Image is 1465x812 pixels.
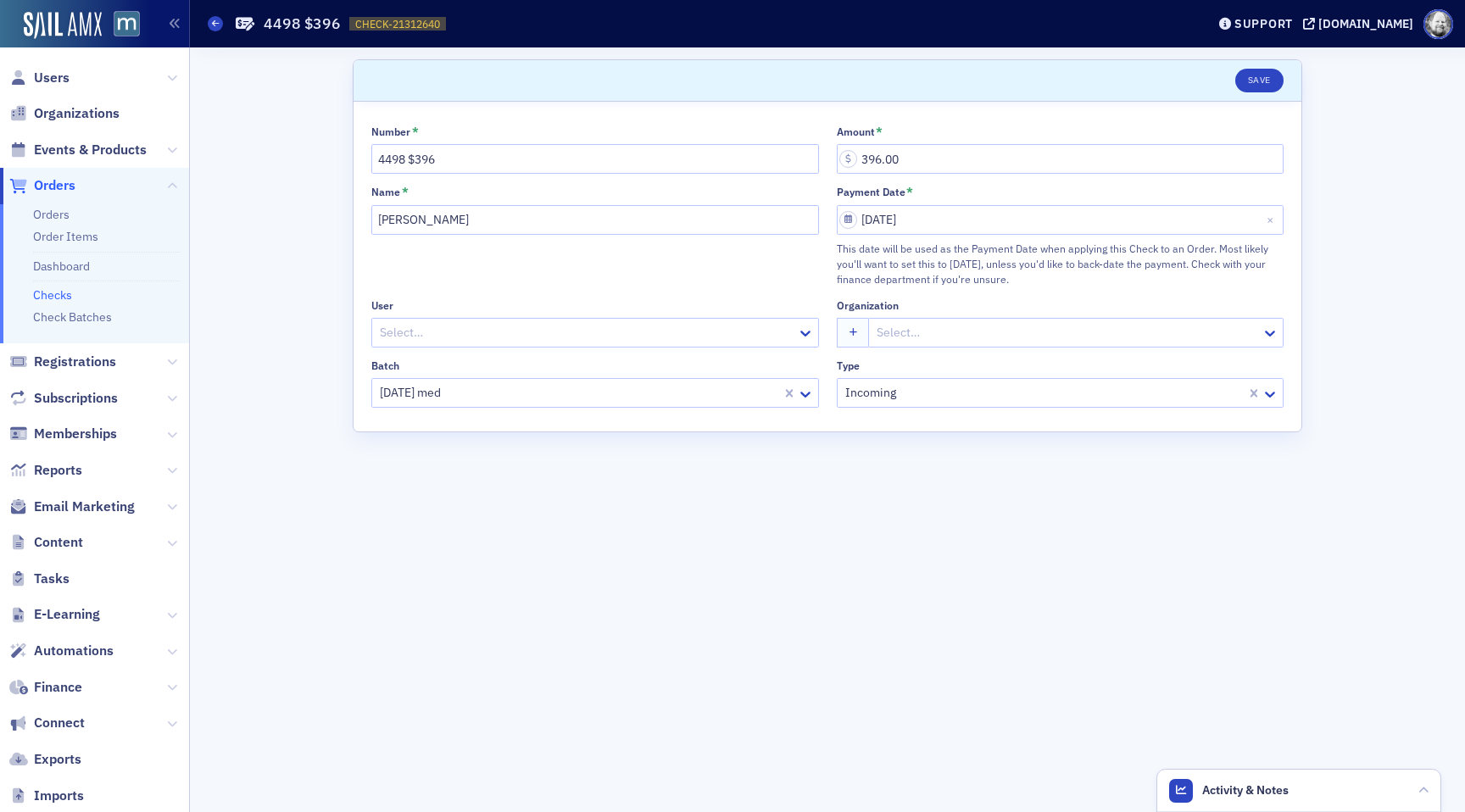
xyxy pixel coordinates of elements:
div: Organization [837,299,899,312]
span: Automations [34,642,114,660]
span: Exports [34,750,81,769]
a: Reports [9,461,82,480]
span: Finance [34,678,82,697]
abbr: This field is required [876,125,883,137]
span: Email Marketing [34,498,135,516]
span: Registrations [34,353,116,371]
span: Content [34,533,83,552]
a: Registrations [9,353,116,371]
a: Memberships [9,425,117,443]
span: Events & Products [34,141,147,159]
a: Content [9,533,83,552]
a: Email Marketing [9,498,135,516]
span: Profile [1423,9,1453,39]
span: E-Learning [34,605,100,624]
a: Finance [9,678,82,697]
a: Order Items [33,229,98,244]
abbr: This field is required [906,186,913,197]
span: Orders [34,176,75,195]
a: View Homepage [102,11,140,40]
div: Amount [837,125,875,138]
a: Imports [9,787,84,805]
button: Close [1261,205,1284,235]
a: Tasks [9,570,70,588]
a: Automations [9,642,114,660]
input: 0.00 [837,144,1284,174]
a: Orders [33,207,70,222]
div: This date will be used as the Payment Date when applying this Check to an Order. Most likely you'... [837,241,1284,287]
div: Support [1234,16,1293,31]
span: Tasks [34,570,70,588]
div: User [371,299,393,312]
a: Check Batches [33,309,112,325]
span: Activity & Notes [1202,781,1289,799]
span: Organizations [34,104,120,123]
input: MM/DD/YYYY [837,205,1284,235]
a: Orders [9,176,75,195]
abbr: This field is required [412,125,419,137]
span: CHECK-21312640 [355,17,440,31]
a: Exports [9,750,81,769]
h1: 4498 $396 [264,14,341,34]
abbr: This field is required [402,186,409,197]
img: SailAMX [24,12,102,39]
button: [DOMAIN_NAME] [1303,18,1419,30]
a: Checks [33,287,72,303]
a: E-Learning [9,605,100,624]
span: Imports [34,787,84,805]
button: Save [1235,69,1284,92]
div: Payment Date [837,186,905,198]
span: Subscriptions [34,389,118,408]
span: Users [34,69,70,87]
a: Events & Products [9,141,147,159]
div: Type [837,359,860,372]
span: Connect [34,714,85,732]
div: Number [371,125,410,138]
a: Organizations [9,104,120,123]
a: Subscriptions [9,389,118,408]
div: Name [371,186,400,198]
div: Batch [371,359,399,372]
span: Memberships [34,425,117,443]
a: Users [9,69,70,87]
a: Connect [9,714,85,732]
div: [DOMAIN_NAME] [1318,16,1413,31]
img: SailAMX [114,11,140,37]
a: Dashboard [33,259,90,274]
span: Reports [34,461,82,480]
